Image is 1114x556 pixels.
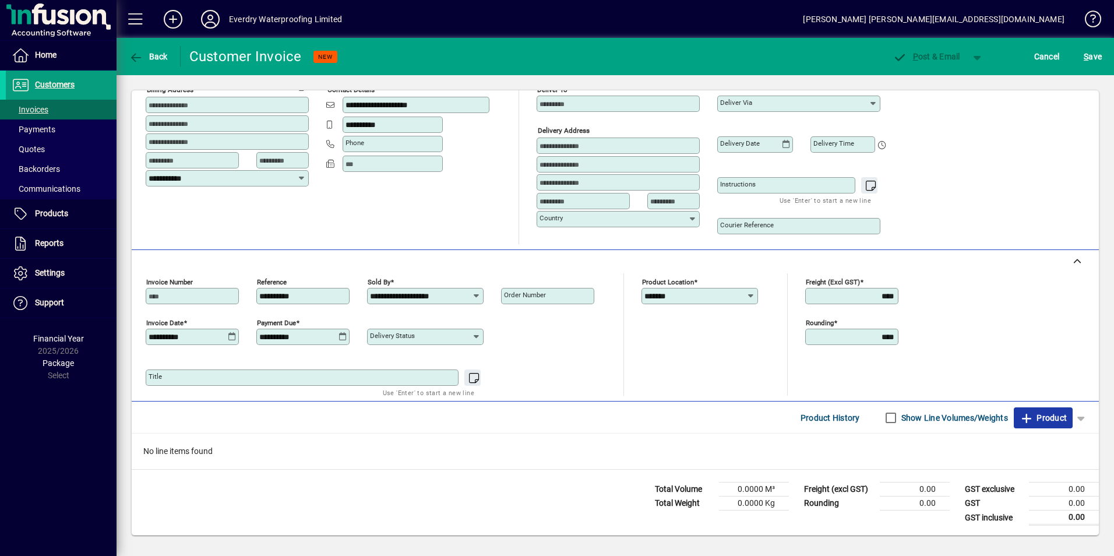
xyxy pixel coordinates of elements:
span: Reports [35,238,64,248]
button: Copy to Delivery address [293,77,312,96]
span: Package [43,358,74,368]
span: Backorders [12,164,60,174]
mat-label: Product location [642,278,694,286]
span: Product History [801,409,860,427]
div: No line items found [132,434,1099,469]
td: 0.00 [1029,483,1099,497]
span: Invoices [12,105,48,114]
div: Everdry Waterproofing Limited [229,10,342,29]
span: NEW [318,53,333,61]
span: S [1084,52,1088,61]
td: GST exclusive [959,483,1029,497]
app-page-header-button: Back [117,46,181,67]
a: Communications [6,179,117,199]
a: Quotes [6,139,117,159]
td: 0.00 [880,483,950,497]
a: Home [6,41,117,70]
mat-label: Payment due [257,319,296,327]
mat-label: Invoice number [146,278,193,286]
span: Quotes [12,145,45,154]
span: Back [129,52,168,61]
mat-label: Courier Reference [720,221,774,229]
button: Product [1014,407,1073,428]
mat-label: Instructions [720,180,756,188]
td: 0.00 [1029,511,1099,525]
a: Backorders [6,159,117,179]
button: Cancel [1031,46,1063,67]
button: Add [154,9,192,30]
span: Settings [35,268,65,277]
span: ave [1084,47,1102,66]
a: Settings [6,259,117,288]
button: Save [1081,46,1105,67]
span: Products [35,209,68,218]
td: Total Volume [649,483,719,497]
span: ost & Email [893,52,960,61]
button: Product History [796,407,865,428]
span: P [913,52,918,61]
td: 0.00 [880,497,950,511]
mat-label: Sold by [368,278,390,286]
label: Show Line Volumes/Weights [899,412,1008,424]
a: Support [6,288,117,318]
td: 0.00 [1029,497,1099,511]
div: [PERSON_NAME] [PERSON_NAME][EMAIL_ADDRESS][DOMAIN_NAME] [803,10,1064,29]
button: Post & Email [887,46,966,67]
span: Financial Year [33,334,84,343]
a: Products [6,199,117,228]
mat-label: Rounding [806,319,834,327]
td: GST inclusive [959,511,1029,525]
mat-label: Delivery status [370,332,415,340]
mat-label: Freight (excl GST) [806,278,860,286]
td: Rounding [798,497,880,511]
td: 0.0000 Kg [719,497,789,511]
td: 0.0000 M³ [719,483,789,497]
a: Payments [6,119,117,139]
a: Invoices [6,100,117,119]
button: Back [126,46,171,67]
mat-label: Order number [504,291,546,299]
mat-hint: Use 'Enter' to start a new line [780,193,871,207]
mat-label: Reference [257,278,287,286]
td: Freight (excl GST) [798,483,880,497]
span: Support [35,298,64,307]
mat-label: Delivery date [720,139,760,147]
span: Cancel [1034,47,1060,66]
a: Knowledge Base [1076,2,1099,40]
mat-hint: Use 'Enter' to start a new line [383,386,474,399]
mat-label: Phone [346,139,364,147]
mat-label: Country [540,214,563,222]
div: Customer Invoice [189,47,302,66]
span: Product [1020,409,1067,427]
span: Payments [12,125,55,134]
mat-label: Title [149,372,162,381]
span: Communications [12,184,80,193]
span: Home [35,50,57,59]
mat-label: Delivery time [813,139,854,147]
a: Reports [6,229,117,258]
td: GST [959,497,1029,511]
span: Customers [35,80,75,89]
button: Profile [192,9,229,30]
mat-label: Invoice date [146,319,184,327]
mat-label: Deliver via [720,98,752,107]
td: Total Weight [649,497,719,511]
